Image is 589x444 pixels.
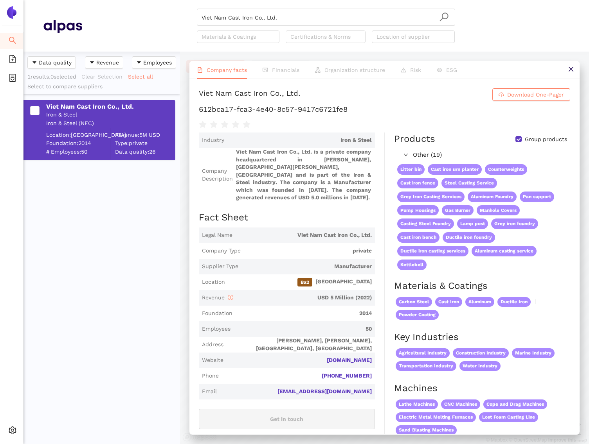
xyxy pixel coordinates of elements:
span: 50 [234,325,372,333]
span: Powder Coating [396,310,439,320]
span: Construction Industry [453,348,509,358]
span: Gas Burner [442,205,474,216]
span: Cast iron bench [397,232,439,243]
img: Logo [5,6,18,19]
span: Company Type [202,247,241,255]
span: warning [401,67,406,73]
button: close [562,61,580,79]
span: CNC Machines [441,399,480,409]
span: Company Description [202,167,233,183]
span: setting [9,424,16,439]
button: caret-downData quality [27,56,76,69]
div: Viet Nam Cast Iron Co., Ltd. [199,88,301,101]
span: Select all [128,72,153,81]
span: # Employees: 50 [46,148,110,156]
span: cloud-download [499,92,504,98]
span: Viet Nam Cast Iron Co., Ltd. [236,231,372,239]
button: Clear Selection [81,70,128,83]
span: Iron & Steel [227,136,372,144]
span: Cast iron fence [397,178,438,188]
span: Casting Steel Foundry [397,218,454,229]
span: Ductile iron foundry [443,232,495,243]
div: Iron & Steel [46,111,175,119]
span: container [9,71,16,87]
span: Other (19) [413,150,566,160]
span: Litter bin [397,164,425,175]
button: Select all [128,70,158,83]
span: Foundation: 2014 [46,140,110,147]
span: Steel Casting Service [441,178,497,188]
span: fund-view [263,67,268,73]
span: Grey Iron Casting Services [397,192,465,202]
button: cloud-downloadDownload One-Pager [492,88,570,101]
span: Lamp post [457,218,488,229]
span: Marine Industry [512,348,555,358]
span: Revenue [96,58,119,67]
span: Viet Nam Cast Iron Co., Ltd. is a private company headquartered in [PERSON_NAME], [GEOGRAPHIC_DAT... [236,148,372,202]
span: USD 5 Million (2022) [236,294,372,302]
span: Supplier Type [202,263,238,270]
span: Ductile Iron [497,297,531,307]
span: Type: private [115,140,175,147]
span: Cope and Drag Machines [483,399,547,409]
span: Aluminum Foundry [468,192,517,202]
span: Ductile iron casting services [397,246,468,256]
span: Manufacturer [241,263,372,270]
span: [GEOGRAPHIC_DATA] [228,278,372,286]
span: ESG [446,67,457,73]
span: star [221,121,229,129]
h2: Key Industries [394,331,570,344]
span: apartment [315,67,321,73]
span: Group products [522,136,570,143]
span: Email [202,388,217,396]
span: Lost Foam Casting Line [479,412,538,422]
span: Sand Blasting Machines [396,425,457,435]
span: star [199,121,207,129]
span: Data quality [39,58,72,67]
span: Data quality: 26 [115,148,175,156]
span: Revenue [202,294,233,301]
span: Financials [272,67,299,73]
span: Electric Metal Melting Furnaces [396,412,476,422]
h1: 612bca17-fca3-4e40-8c57-9417c6721fe8 [199,104,570,115]
div: Select to compare suppliers [27,83,176,91]
span: Employees [202,325,231,333]
h2: Fact Sheet [199,211,375,224]
span: private [244,247,372,255]
span: star [243,121,250,129]
span: Pan support [520,192,554,202]
div: Products [394,132,435,146]
span: Pump Housings [397,205,439,216]
div: Revenue: 5M USD [115,131,175,139]
button: caret-downEmployees [132,56,176,69]
span: Website [202,356,223,364]
span: Transportation Industry [396,361,456,371]
span: search [9,34,16,49]
span: info-circle [228,295,233,300]
div: Other (19) [394,149,569,161]
span: Counterweights [485,164,527,175]
span: Cast Iron [435,297,462,307]
span: Download One-Pager [507,90,564,99]
span: caret-down [136,60,142,66]
span: Employees [143,58,172,67]
span: Grey iron foundry [491,218,538,229]
span: search [439,12,449,22]
span: Aluminum [465,297,494,307]
span: file-add [9,52,16,68]
span: Carbon Steel [396,297,432,307]
div: Iron & Steel (NEC) [46,120,175,127]
span: star [210,121,218,129]
span: caret-down [32,60,37,66]
span: Industry [202,136,224,144]
span: caret-down [89,60,95,66]
span: 2014 [236,310,372,317]
div: Viet Nam Cast Iron Co., Ltd. [46,102,175,111]
span: Water Industry [459,361,501,371]
span: [PERSON_NAME], [PERSON_NAME], [GEOGRAPHIC_DATA], [GEOGRAPHIC_DATA] [227,337,372,352]
span: Risk [410,67,421,73]
span: Kettlebell [397,260,427,270]
span: Lathe Machines [396,399,438,409]
span: eye [437,67,442,73]
span: Company facts [207,67,247,73]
